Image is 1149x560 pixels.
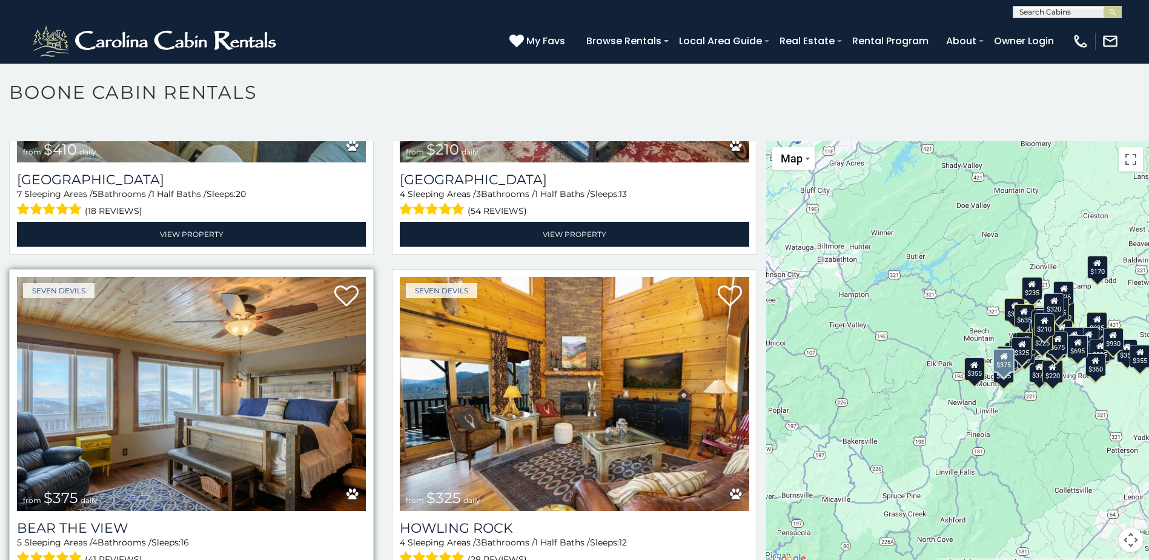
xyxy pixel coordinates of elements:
[44,141,77,158] span: $410
[1016,332,1036,355] div: $400
[997,346,1018,369] div: $305
[468,203,527,219] span: (54 reviews)
[1031,307,1052,330] div: $360
[1072,33,1089,50] img: phone-regular-white.png
[17,222,366,247] a: View Property
[236,188,246,199] span: 20
[1085,353,1106,376] div: $350
[1021,277,1042,300] div: $235
[580,30,667,52] a: Browse Rentals
[462,147,478,156] span: daily
[772,147,815,170] button: Change map style
[334,284,359,310] a: Add to favorites
[1053,281,1074,304] div: $525
[781,152,803,165] span: Map
[17,188,366,219] div: Sleeping Areas / Bathrooms / Sleeps:
[1087,256,1107,279] div: $170
[718,284,742,310] a: Add to favorites
[17,537,22,548] span: 5
[1014,304,1035,327] div: $635
[1004,298,1025,321] div: $305
[400,277,749,511] a: Howling Rock from $325 daily
[1103,328,1124,351] div: $930
[79,147,96,156] span: daily
[400,222,749,247] a: View Property
[426,141,459,158] span: $210
[400,172,749,188] h3: Willow Valley View
[1084,353,1105,376] div: $325
[535,188,590,199] span: 1 Half Baths /
[17,277,366,511] a: Bear The View from $375 daily
[846,30,935,52] a: Rental Program
[1012,337,1032,360] div: $325
[1031,310,1051,333] div: $460
[940,30,982,52] a: About
[1117,339,1137,362] div: $355
[400,537,405,548] span: 4
[1031,307,1052,330] div: $525
[17,172,366,188] h3: Mountainside Lodge
[17,277,366,511] img: Bear The View
[400,277,749,511] img: Howling Rock
[1079,327,1099,350] div: $230
[526,33,565,48] span: My Favs
[476,188,481,199] span: 3
[535,537,590,548] span: 1 Half Baths /
[81,496,98,505] span: daily
[1032,327,1053,350] div: $225
[463,496,480,505] span: daily
[964,358,985,381] div: $355
[619,188,627,199] span: 13
[1042,360,1063,383] div: $220
[1067,335,1088,358] div: $695
[406,283,477,298] a: Seven Devils
[17,188,22,199] span: 7
[23,283,94,298] a: Seven Devils
[1034,313,1055,336] div: $210
[400,188,405,199] span: 4
[1090,339,1110,362] div: $295
[406,496,424,505] span: from
[1029,322,1050,345] div: $451
[180,537,189,548] span: 16
[30,23,282,59] img: White-1-2.png
[673,30,768,52] a: Local Area Guide
[85,203,142,219] span: (18 reviews)
[1102,33,1119,50] img: mail-regular-white.png
[400,520,749,536] a: Howling Rock
[619,537,627,548] span: 12
[93,188,98,199] span: 5
[426,489,461,507] span: $325
[1035,309,1055,332] div: $349
[44,489,78,507] span: $375
[1044,293,1064,316] div: $320
[509,33,568,49] a: My Favs
[17,520,366,536] a: Bear The View
[17,172,366,188] a: [GEOGRAPHIC_DATA]
[1087,312,1107,335] div: $235
[993,348,1015,373] div: $375
[406,147,424,156] span: from
[988,30,1060,52] a: Owner Login
[23,496,41,505] span: from
[773,30,841,52] a: Real Estate
[476,537,481,548] span: 3
[1047,332,1068,355] div: $675
[400,172,749,188] a: [GEOGRAPHIC_DATA]
[23,147,41,156] span: from
[151,188,207,199] span: 1 Half Baths /
[1023,319,1044,342] div: $410
[92,537,98,548] span: 4
[1064,327,1084,350] div: $260
[400,188,749,219] div: Sleeping Areas / Bathrooms / Sleeps:
[1028,359,1049,382] div: $375
[1119,147,1143,172] button: Toggle fullscreen view
[1119,528,1143,552] button: Map camera controls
